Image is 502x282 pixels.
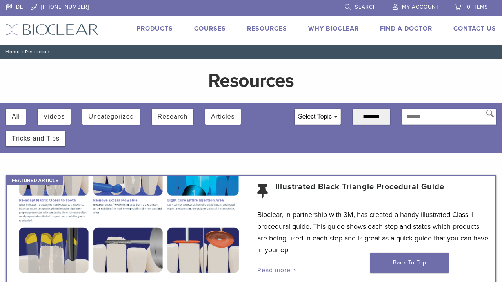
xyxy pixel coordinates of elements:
a: Courses [194,25,226,33]
h1: Resources [89,71,412,90]
span: Search [355,4,377,10]
p: Bioclear, in partnership with 3M, has created a handy illustrated Class II procedural guide. This... [257,209,489,256]
div: Select Topic [295,109,340,124]
button: Articles [211,109,235,125]
a: Products [136,25,173,33]
a: Back To Top [370,253,449,273]
span: 0 items [467,4,488,10]
button: Tricks and Tips [12,131,60,146]
a: Home [3,49,20,54]
a: Illustrated Black Triangle Procedural Guide [275,182,444,201]
a: Resources [247,25,287,33]
a: Why Bioclear [308,25,359,33]
button: Research [158,109,187,125]
span: / [20,50,25,54]
a: Read more > [257,266,296,274]
span: My Account [402,4,439,10]
button: All [12,109,20,125]
button: Uncategorized [88,109,134,125]
button: Videos [44,109,65,125]
a: Contact Us [453,25,496,33]
a: Find A Doctor [380,25,432,33]
img: Bioclear [6,24,99,35]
